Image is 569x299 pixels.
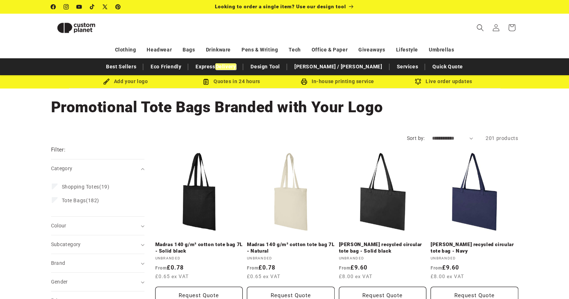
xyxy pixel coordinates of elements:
[431,241,518,254] a: [PERSON_NAME] recycled circular tote bag - Navy
[215,63,237,70] em: Delivery
[247,60,284,73] a: Design Tool
[62,197,99,204] span: (182)
[429,44,454,56] a: Umbrellas
[115,44,136,56] a: Clothing
[62,184,110,190] span: (19)
[51,166,73,171] span: Category
[206,44,231,56] a: Drinkware
[301,78,307,85] img: In-house printing
[102,60,140,73] a: Best Sellers
[183,44,195,56] a: Bags
[291,60,386,73] a: [PERSON_NAME] / [PERSON_NAME]
[51,159,144,178] summary: Category (0 selected)
[51,146,66,154] h2: Filter:
[415,78,421,85] img: Order updates
[147,60,185,73] a: Eco Friendly
[51,17,101,39] img: Custom Planet
[396,44,418,56] a: Lifestyle
[51,223,66,228] span: Colour
[393,60,422,73] a: Services
[472,20,488,36] summary: Search
[192,60,240,73] a: ExpressDelivery
[155,241,243,254] a: Madras 140 g/m² cotton tote bag 7L - Solid black
[179,77,285,86] div: Quotes in 24 hours
[429,60,467,73] a: Quick Quote
[339,241,427,254] a: [PERSON_NAME] recycled circular tote bag - Solid black
[242,44,278,56] a: Pens & Writing
[73,77,179,86] div: Add your logo
[51,98,518,117] h1: Promotional Tote Bags Branded with Your Logo
[62,184,99,190] span: Shopping Totes
[51,254,144,272] summary: Brand (0 selected)
[51,260,65,266] span: Brand
[391,77,497,86] div: Live order updates
[486,135,518,141] span: 201 products
[215,4,346,9] span: Looking to order a single item? Use our design tool
[289,44,300,56] a: Tech
[203,78,209,85] img: Order Updates Icon
[147,44,172,56] a: Headwear
[247,241,335,254] a: Madras 140 g/m² cotton tote bag 7L - Natural
[51,279,68,285] span: Gender
[51,217,144,235] summary: Colour (0 selected)
[48,14,125,42] a: Custom Planet
[51,273,144,291] summary: Gender (0 selected)
[103,78,110,85] img: Brush Icon
[358,44,385,56] a: Giveaways
[51,235,144,254] summary: Subcategory (0 selected)
[51,241,81,247] span: Subcategory
[312,44,348,56] a: Office & Paper
[285,77,391,86] div: In-house printing service
[407,135,425,141] label: Sort by:
[62,198,86,203] span: Tote Bags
